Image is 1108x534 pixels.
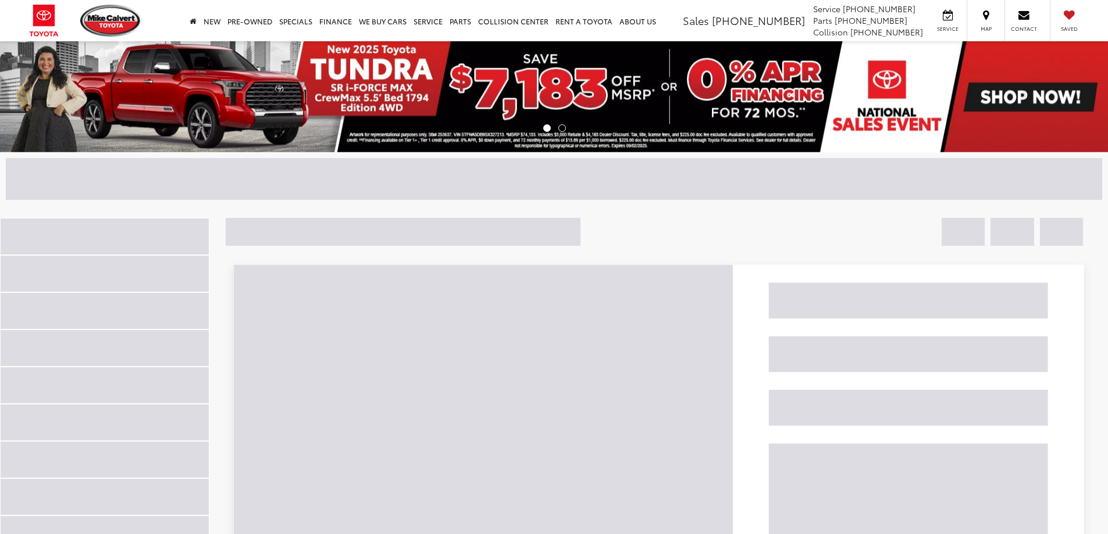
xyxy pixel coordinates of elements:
span: Parts [813,15,832,26]
span: [PHONE_NUMBER] [712,13,805,28]
span: Service [935,25,961,33]
span: Sales [683,13,709,28]
span: Saved [1056,25,1082,33]
span: Service [813,3,840,15]
span: Collision [813,26,848,38]
span: Map [973,25,999,33]
span: [PHONE_NUMBER] [850,26,923,38]
span: Contact [1011,25,1037,33]
span: [PHONE_NUMBER] [835,15,907,26]
span: [PHONE_NUMBER] [843,3,915,15]
img: Mike Calvert Toyota [80,5,142,37]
